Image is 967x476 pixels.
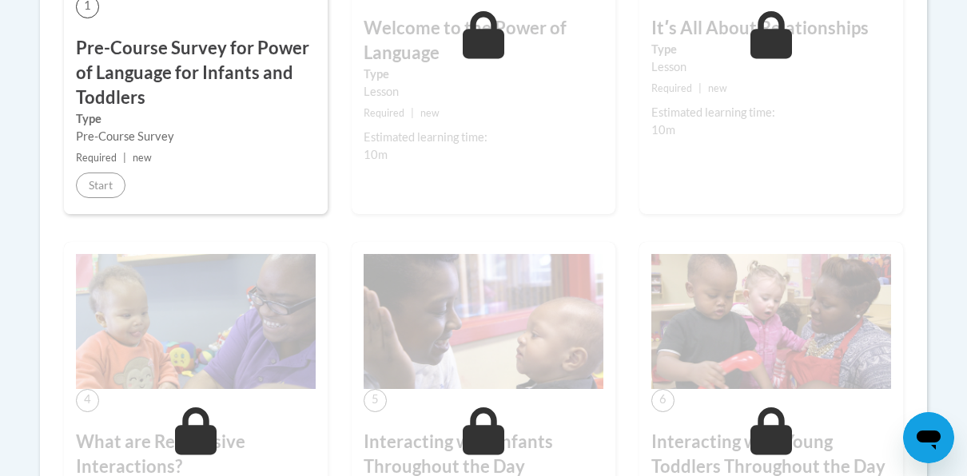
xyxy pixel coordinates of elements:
[133,152,152,164] span: new
[411,107,414,119] span: |
[364,83,603,101] div: Lesson
[651,82,692,94] span: Required
[364,16,603,65] h3: Welcome to the Power of Language
[76,36,316,109] h3: Pre-Course Survey for Power of Language for Infants and Toddlers
[364,65,603,83] label: Type
[364,107,404,119] span: Required
[76,110,316,128] label: Type
[651,389,675,412] span: 6
[420,107,440,119] span: new
[903,412,954,463] iframe: Button to launch messaging window
[364,148,388,161] span: 10m
[708,82,727,94] span: new
[76,254,316,389] img: Course Image
[651,254,891,389] img: Course Image
[651,16,891,41] h3: Itʹs All About Relationships
[698,82,702,94] span: |
[651,123,675,137] span: 10m
[123,152,126,164] span: |
[651,41,891,58] label: Type
[651,104,891,121] div: Estimated learning time:
[76,389,99,412] span: 4
[76,152,117,164] span: Required
[364,254,603,389] img: Course Image
[364,129,603,146] div: Estimated learning time:
[364,389,387,412] span: 5
[76,173,125,198] button: Start
[651,58,891,76] div: Lesson
[76,128,316,145] div: Pre-Course Survey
